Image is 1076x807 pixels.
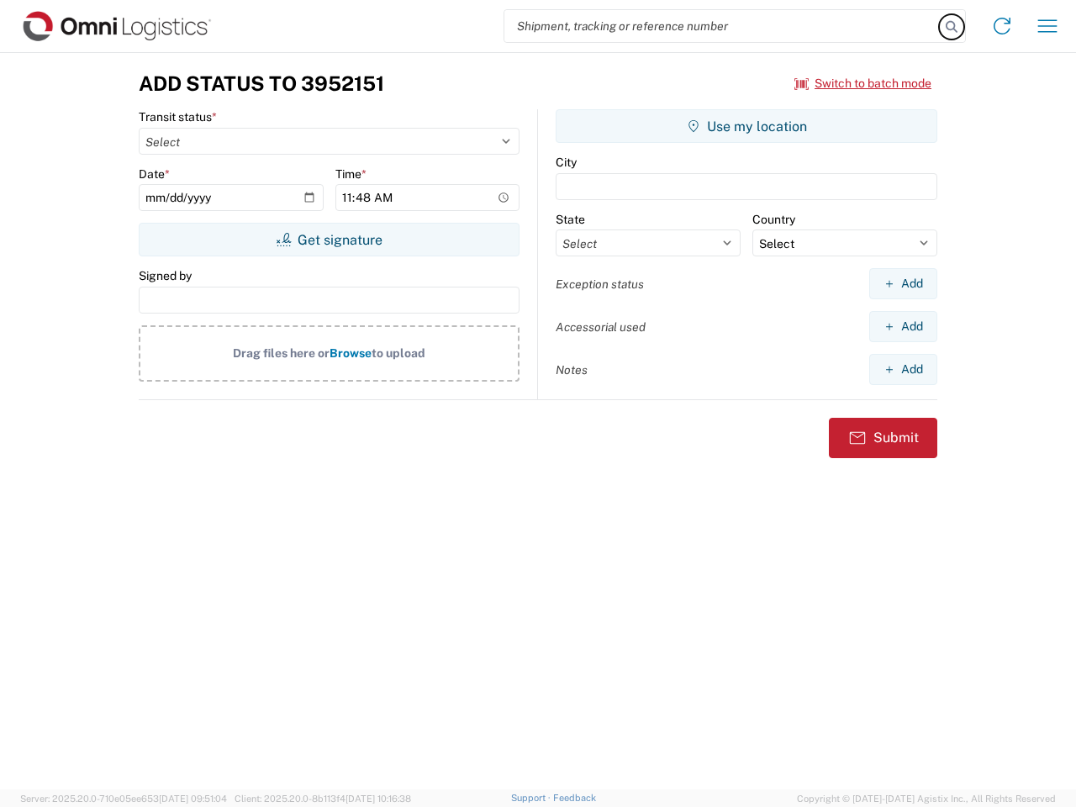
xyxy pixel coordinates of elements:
[556,362,588,377] label: Notes
[556,155,577,170] label: City
[829,418,937,458] button: Submit
[159,794,227,804] span: [DATE] 09:51:04
[139,268,192,283] label: Signed by
[869,354,937,385] button: Add
[794,70,931,98] button: Switch to batch mode
[869,311,937,342] button: Add
[556,212,585,227] label: State
[139,109,217,124] label: Transit status
[556,109,937,143] button: Use my location
[511,793,553,803] a: Support
[797,791,1056,806] span: Copyright © [DATE]-[DATE] Agistix Inc., All Rights Reserved
[345,794,411,804] span: [DATE] 10:16:38
[235,794,411,804] span: Client: 2025.20.0-8b113f4
[869,268,937,299] button: Add
[20,794,227,804] span: Server: 2025.20.0-710e05ee653
[335,166,367,182] label: Time
[233,346,330,360] span: Drag files here or
[752,212,795,227] label: Country
[139,166,170,182] label: Date
[556,319,646,335] label: Accessorial used
[139,71,384,96] h3: Add Status to 3952151
[504,10,940,42] input: Shipment, tracking or reference number
[372,346,425,360] span: to upload
[139,223,520,256] button: Get signature
[556,277,644,292] label: Exception status
[330,346,372,360] span: Browse
[553,793,596,803] a: Feedback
